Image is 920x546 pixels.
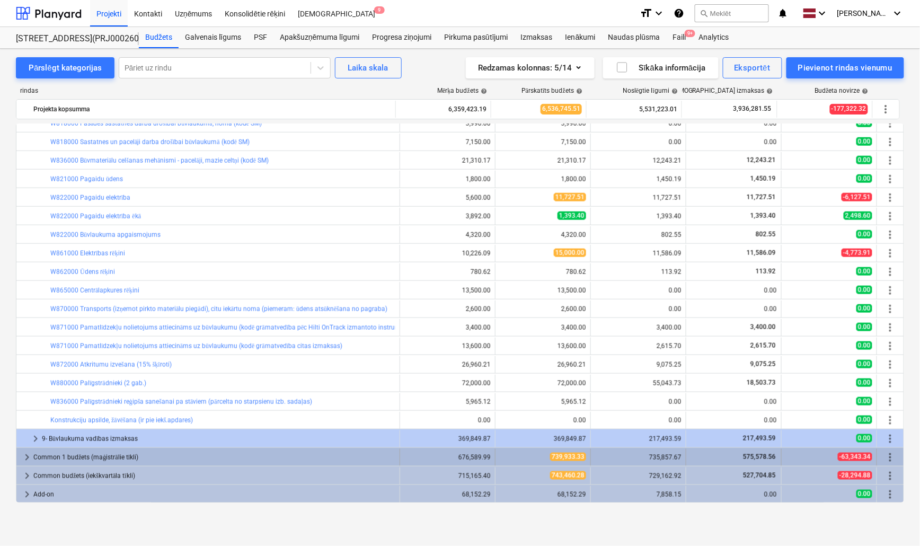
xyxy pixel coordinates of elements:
[856,156,872,164] span: 0.00
[591,101,677,118] div: 5,531,223.01
[50,268,115,276] a: W862000 Ūdens rēķini
[765,88,773,94] span: help
[404,250,491,257] div: 10,226.09
[623,87,678,95] div: Noslēgtie līgumi
[691,120,777,127] div: 0.00
[595,398,682,406] div: 0.00
[595,472,682,480] div: 729,162.92
[884,154,897,167] span: Vairāk darbību
[884,488,897,501] span: Vairāk darbību
[16,57,114,78] button: Pārslēgt kategorijas
[33,468,395,485] div: Common budžets (iekškvartāla tīkli)
[640,7,652,20] i: format_size
[749,175,777,182] span: 1,450.19
[856,434,872,443] span: 0.00
[856,174,872,183] span: 0.00
[33,449,395,466] div: Common 1 budžets (maģistrālie tīkli)
[884,136,897,148] span: Vairāk darbību
[691,491,777,498] div: 0.00
[29,433,42,445] span: keyboard_arrow_right
[404,194,491,201] div: 5,600.00
[500,398,586,406] div: 5,965.12
[856,360,872,368] span: 0.00
[595,157,682,164] div: 12,243.21
[856,137,872,146] span: 0.00
[595,491,682,498] div: 7,858.15
[273,27,366,48] a: Apakšuzņēmuma līgumi
[884,451,897,464] span: Vairāk darbību
[500,268,586,276] div: 780.62
[844,212,872,220] span: 2,498.60
[554,249,586,257] span: 15,000.00
[500,138,586,146] div: 7,150.00
[404,417,491,424] div: 0.00
[842,249,872,257] span: -4,773.91
[602,27,667,48] div: Naudas plūsma
[247,27,273,48] div: PSF
[669,87,773,95] div: [DEMOGRAPHIC_DATA] izmaksas
[438,27,515,48] a: Pirkuma pasūtījumi
[742,472,777,479] span: 527,704.85
[595,417,682,424] div: 0.00
[50,398,312,406] a: W836000 Palīgstrādnieki reģipša sanešanai pa stāviem (pārcelta no starpsienu izb. sadaļas)
[856,304,872,313] span: 0.00
[830,104,868,114] span: -177,322.32
[856,397,872,406] span: 0.00
[404,175,491,183] div: 1,800.00
[500,120,586,127] div: 3,990.00
[50,417,193,424] a: Konstrukciju apsilde, žāvēšana (ir pie iekš.apdares)
[749,342,777,349] span: 2,615.70
[50,305,387,313] a: W870000 Transports (izņemot pirkto materiālu piegādi), citu iekārtu noma (piemeram: ūdens atsūknē...
[884,470,897,482] span: Vairāk darbību
[500,157,586,164] div: 21,310.17
[595,250,682,257] div: 11,586.09
[798,61,892,75] div: Pievienot rindas vienumu
[856,323,872,331] span: 0.00
[500,435,586,443] div: 369,849.87
[891,7,904,20] i: keyboard_arrow_down
[595,213,682,220] div: 1,393.40
[50,231,161,239] a: W822000 Būvlaukuma apgaismojums
[404,157,491,164] div: 21,310.17
[695,4,769,22] button: Meklēt
[691,287,777,294] div: 0.00
[884,210,897,223] span: Vairāk darbību
[500,305,586,313] div: 2,600.00
[595,120,682,127] div: 0.00
[749,212,777,219] span: 1,393.40
[746,379,777,386] span: 18,503.73
[691,417,777,424] div: 0.00
[884,321,897,334] span: Vairāk darbību
[50,250,125,257] a: W861000 Elektrības rēķini
[500,342,586,350] div: 13,600.00
[856,341,872,350] span: 0.00
[437,87,487,95] div: Mērķa budžets
[21,470,33,482] span: keyboard_arrow_right
[884,173,897,186] span: Vairāk darbību
[404,342,491,350] div: 13,600.00
[786,57,904,78] button: Pievienot rindas vienumu
[33,101,391,118] div: Projekta kopsumma
[50,194,130,201] a: W822000 Pagaidu elektrība
[867,495,920,546] iframe: Chat Widget
[856,378,872,387] span: 0.00
[404,324,491,331] div: 3,400.00
[838,453,872,461] span: -63,343.34
[179,27,247,48] div: Galvenais līgums
[479,61,582,75] div: Redzamas kolonnas : 5/14
[541,104,582,114] span: 6,536,745.51
[746,193,777,201] span: 11,727.51
[139,27,179,48] a: Budžets
[603,57,719,78] button: Sīkāka informācija
[732,104,773,113] span: 3,936,281.55
[856,490,872,498] span: 0.00
[595,454,682,461] div: 735,857.67
[884,247,897,260] span: Vairāk darbību
[595,231,682,239] div: 802.55
[404,138,491,146] div: 7,150.00
[515,27,559,48] div: Izmaksas
[856,286,872,294] span: 0.00
[404,305,491,313] div: 2,600.00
